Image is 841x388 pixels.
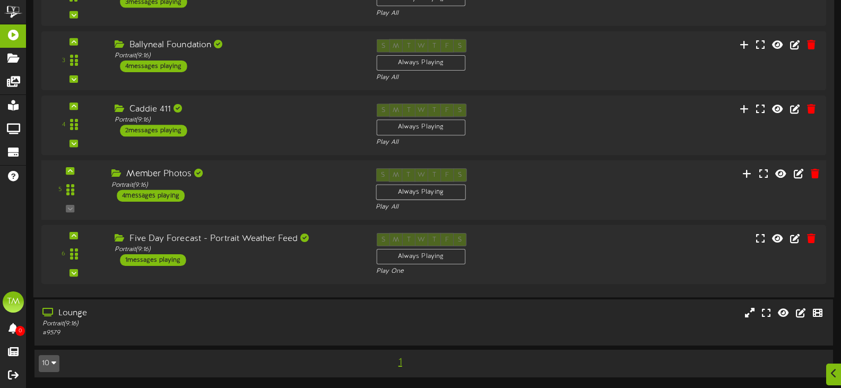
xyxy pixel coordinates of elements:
button: 10 [39,355,59,372]
div: Play All [376,138,557,147]
div: Portrait ( 9:16 ) [115,51,360,61]
div: Play All [376,203,558,212]
div: Member Photos [111,168,360,180]
div: Caddie 411 [115,104,360,116]
div: Always Playing [376,120,465,135]
div: Portrait ( 9:16 ) [111,180,360,189]
div: Play One [376,267,557,276]
div: Portrait ( 9:16 ) [115,116,360,125]
div: Always Playing [376,184,465,200]
div: 4 messages playing [120,61,187,72]
div: Always Playing [376,55,465,71]
div: 2 messages playing [120,125,187,137]
div: TM [3,291,24,313]
div: 1 messages playing [120,254,186,266]
div: Lounge [42,307,359,320]
div: Five Day Forecast - Portrait Weather Feed [115,233,360,245]
div: Always Playing [376,249,465,264]
div: Portrait ( 9:16 ) [115,245,360,254]
div: # 9579 [42,329,359,338]
div: Play All [376,9,557,18]
span: 0 [15,326,25,336]
span: 1 [396,357,405,368]
div: 4 messages playing [117,189,185,201]
div: 6 [62,249,65,258]
div: Play All [376,73,557,82]
div: Portrait ( 9:16 ) [42,320,359,329]
div: Ballyneal Foundation [115,39,360,51]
